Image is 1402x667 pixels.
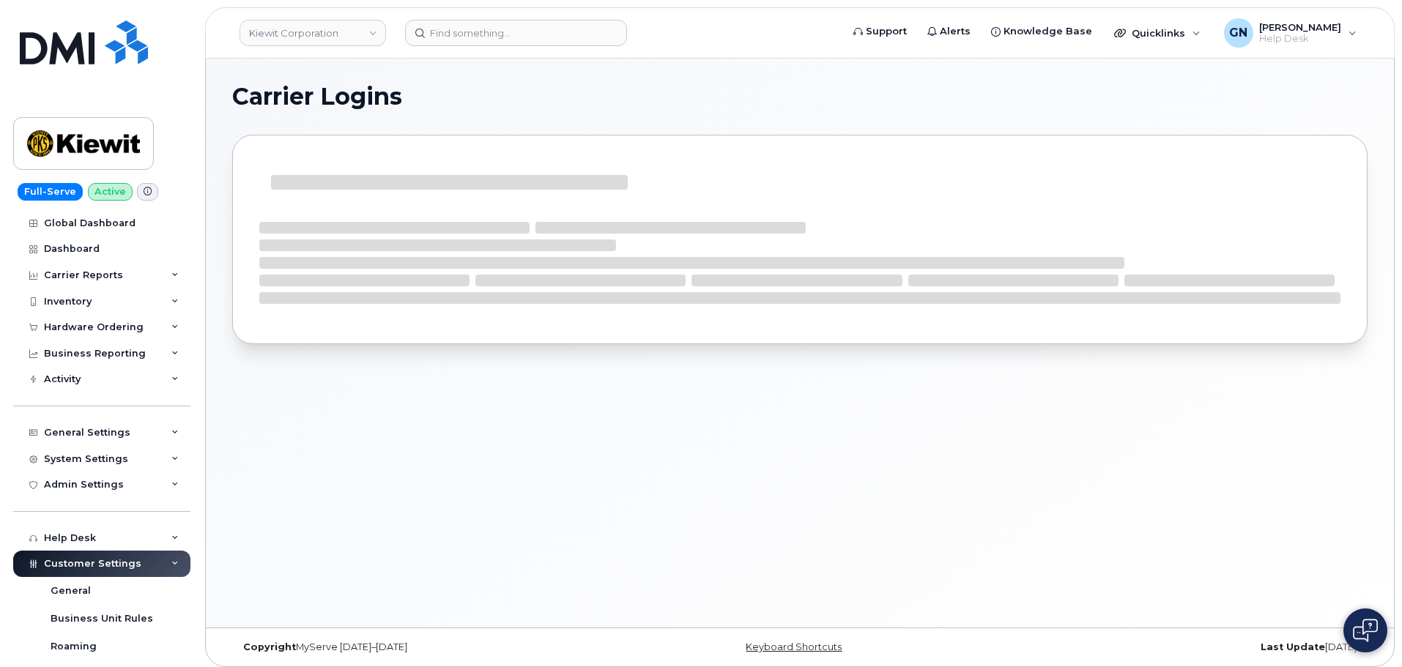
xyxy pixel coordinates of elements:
strong: Last Update [1261,641,1325,652]
img: Open chat [1353,619,1378,642]
strong: Copyright [243,641,296,652]
span: Carrier Logins [232,86,402,108]
div: MyServe [DATE]–[DATE] [232,641,611,653]
div: [DATE] [989,641,1368,653]
a: Keyboard Shortcuts [746,641,842,652]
